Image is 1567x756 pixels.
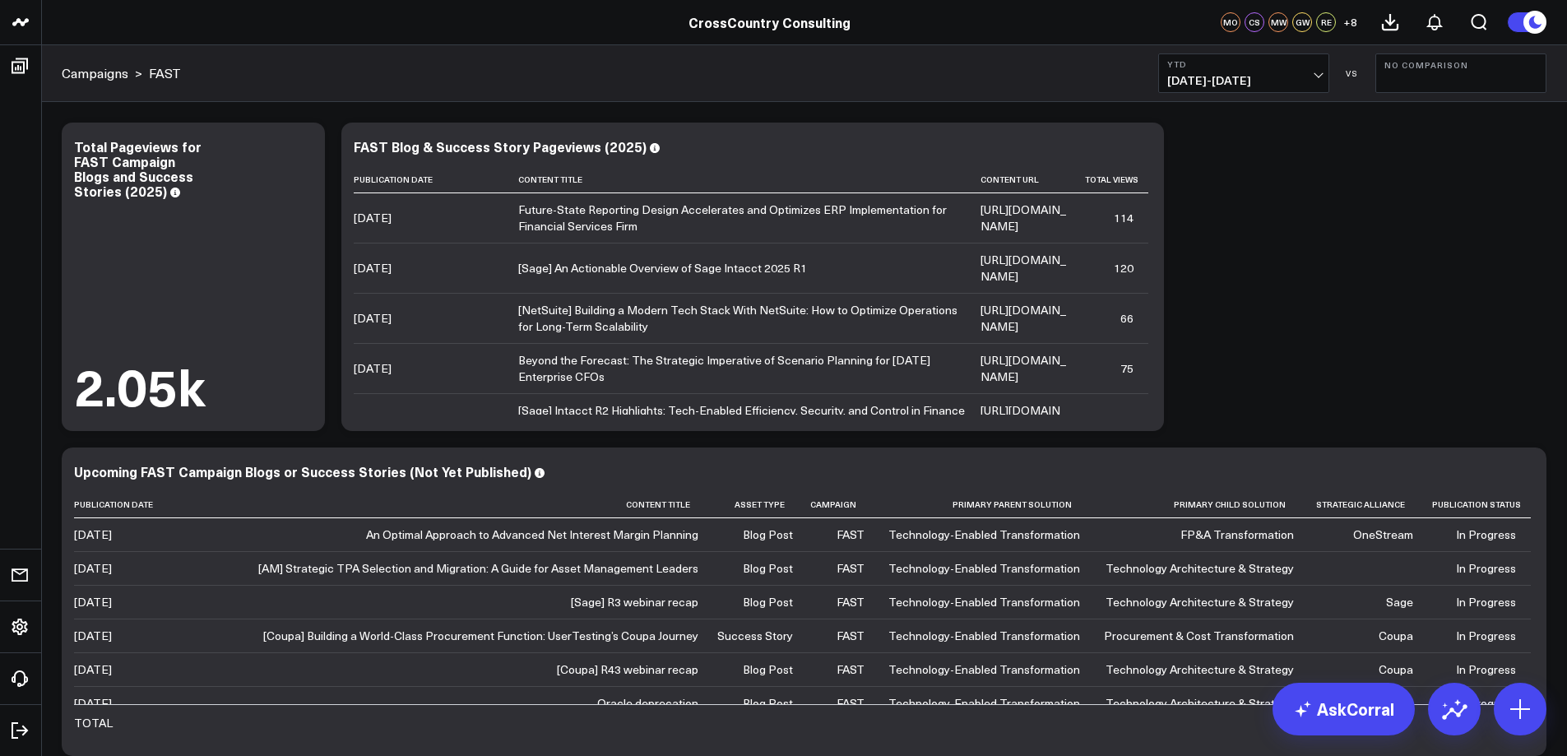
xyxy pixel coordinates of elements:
[571,594,698,610] div: [Sage] R3 webinar recap
[879,491,1095,518] th: Primary Parent Solution
[258,560,698,577] div: [AM] Strategic TPA Selection and Migration: A Guide for Asset Management Leaders
[1158,53,1329,93] button: YTD[DATE]-[DATE]
[743,560,793,577] div: Blog Post
[1120,360,1134,377] div: 75
[62,64,128,82] a: Campaigns
[74,526,112,543] div: [DATE]
[1384,60,1537,70] b: No Comparison
[1292,12,1312,32] div: GW
[1456,594,1516,610] div: In Progress
[1104,628,1294,644] div: Procurement & Cost Transformation
[808,491,880,518] th: Campaign
[62,64,142,82] div: >
[837,526,865,543] div: FAST
[1379,661,1413,678] div: Coupa
[1245,12,1264,32] div: CS
[354,360,392,377] div: [DATE]
[1120,410,1134,427] div: 54
[981,166,1085,193] th: Content Url
[518,166,981,193] th: Content Title
[1379,628,1413,644] div: Coupa
[1114,210,1134,226] div: 114
[74,137,202,200] div: Total Pageviews for FAST Campaign Blogs and Success Stories (2025)
[837,560,865,577] div: FAST
[518,302,966,335] div: [NetSuite] Building a Modern Tech Stack With NetSuite: How to Optimize Operations for Long-Term S...
[888,661,1080,678] div: Technology-Enabled Transformation
[1428,491,1531,518] th: Publication Status
[743,695,793,712] div: Blog Post
[74,491,239,518] th: Publication Date
[354,210,392,226] div: [DATE]
[837,594,865,610] div: FAST
[981,402,1066,434] a: [URL][DOMAIN_NAME]
[74,359,206,410] div: 2.05k
[354,260,392,276] div: [DATE]
[1340,12,1360,32] button: +8
[74,695,112,712] div: [DATE]
[981,302,1066,334] a: [URL][DOMAIN_NAME]
[688,13,851,31] a: CrossCountry Consulting
[518,352,966,385] div: Beyond the Forecast: The Strategic Imperative of Scenario Planning for [DATE] Enterprise CFOs
[888,628,1080,644] div: Technology-Enabled Transformation
[1456,526,1516,543] div: In Progress
[1338,68,1367,78] div: VS
[837,695,865,712] div: FAST
[149,64,181,82] a: FAST
[743,526,793,543] div: Blog Post
[354,310,392,327] div: [DATE]
[1456,560,1516,577] div: In Progress
[239,491,713,518] th: Content Title
[888,526,1080,543] div: Technology-Enabled Transformation
[743,594,793,610] div: Blog Post
[1353,526,1413,543] div: OneStream
[74,594,112,610] div: [DATE]
[981,352,1066,384] a: [URL][DOMAIN_NAME]
[1095,491,1309,518] th: Primary Child Solution
[1114,260,1134,276] div: 120
[981,252,1066,284] a: [URL][DOMAIN_NAME]
[1268,12,1288,32] div: MW
[1343,16,1357,28] span: + 8
[1085,166,1148,193] th: Total Views
[1106,594,1294,610] div: Technology Architecture & Strategy
[1456,661,1516,678] div: In Progress
[1167,74,1320,87] span: [DATE] - [DATE]
[354,137,647,155] div: FAST Blog & Success Story Pageviews (2025)
[597,695,698,712] div: Oracle deprecation
[1316,12,1336,32] div: RE
[74,560,112,577] div: [DATE]
[837,661,865,678] div: FAST
[557,661,698,678] div: [Coupa] R43 webinar recap
[5,716,36,745] a: Log Out
[1309,491,1428,518] th: Strategic Alliance
[1120,310,1134,327] div: 66
[74,628,112,644] div: [DATE]
[263,628,698,644] div: [Coupa] Building a World-Class Procurement Function: UserTesting’s Coupa Journey
[981,202,1066,234] a: [URL][DOMAIN_NAME]
[74,715,113,731] div: TOTAL
[354,166,518,193] th: Publication Date
[713,491,808,518] th: Asset Type
[354,410,392,427] div: [DATE]
[74,462,531,480] div: Upcoming FAST Campaign Blogs or Success Stories (Not Yet Published)
[743,661,793,678] div: Blog Post
[1180,526,1294,543] div: FP&A Transformation
[1106,560,1294,577] div: Technology Architecture & Strategy
[366,526,698,543] div: An Optimal Approach to Advanced Net Interest Margin Planning
[837,628,865,644] div: FAST
[518,202,966,234] div: Future-State Reporting Design Accelerates and Optimizes ERP Implementation for Financial Services...
[1167,59,1320,69] b: YTD
[1273,683,1415,735] a: AskCorral
[1386,594,1413,610] div: Sage
[888,560,1080,577] div: Technology-Enabled Transformation
[1106,661,1294,678] div: Technology Architecture & Strategy
[1456,628,1516,644] div: In Progress
[717,628,793,644] div: Success Story
[888,594,1080,610] div: Technology-Enabled Transformation
[1106,695,1294,712] div: Technology Architecture & Strategy
[518,260,807,276] div: [Sage] An Actionable Overview of Sage Intacct 2025 R1
[1221,12,1240,32] div: MO
[1375,53,1546,93] button: No Comparison
[74,661,112,678] div: [DATE]
[518,402,966,435] div: [Sage] Intacct R2 Highlights: Tech-Enabled Efficiency, Security, and Control in Finance and Accou...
